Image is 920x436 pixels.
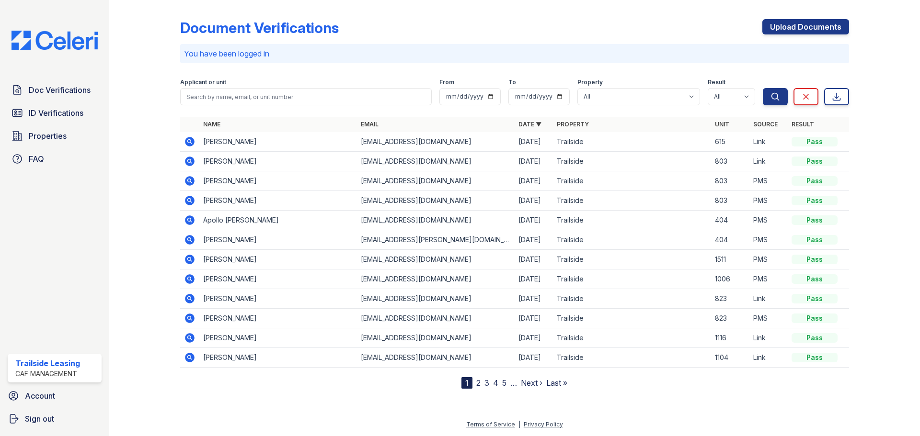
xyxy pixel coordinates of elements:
[184,48,845,59] p: You have been logged in
[553,230,711,250] td: Trailside
[199,289,357,309] td: [PERSON_NAME]
[199,230,357,250] td: [PERSON_NAME]
[25,413,54,425] span: Sign out
[508,78,516,86] label: To
[357,309,515,328] td: [EMAIL_ADDRESS][DOMAIN_NAME]
[199,328,357,348] td: [PERSON_NAME]
[357,191,515,211] td: [EMAIL_ADDRESS][DOMAIN_NAME]
[199,152,357,171] td: [PERSON_NAME]
[792,157,838,166] div: Pass
[553,289,711,309] td: Trailside
[792,274,838,284] div: Pass
[515,191,553,211] td: [DATE]
[4,386,105,405] a: Account
[493,378,498,388] a: 4
[553,348,711,368] td: Trailside
[749,132,788,152] td: Link
[8,149,102,168] a: FAQ
[711,328,749,348] td: 1116
[203,121,220,128] a: Name
[502,378,506,388] a: 5
[792,121,814,128] a: Result
[29,153,44,165] span: FAQ
[515,132,553,152] td: [DATE]
[524,421,563,428] a: Privacy Policy
[557,121,589,128] a: Property
[553,132,711,152] td: Trailside
[749,230,788,250] td: PMS
[357,328,515,348] td: [EMAIL_ADDRESS][DOMAIN_NAME]
[15,369,80,379] div: CAF Management
[357,269,515,289] td: [EMAIL_ADDRESS][DOMAIN_NAME]
[180,19,339,36] div: Document Verifications
[29,84,91,96] span: Doc Verifications
[521,378,542,388] a: Next ›
[711,152,749,171] td: 803
[711,191,749,211] td: 803
[180,88,432,105] input: Search by name, email, or unit number
[553,269,711,289] td: Trailside
[515,328,553,348] td: [DATE]
[515,171,553,191] td: [DATE]
[515,152,553,171] td: [DATE]
[792,137,838,146] div: Pass
[199,132,357,152] td: [PERSON_NAME]
[515,309,553,328] td: [DATE]
[466,421,515,428] a: Terms of Service
[711,348,749,368] td: 1104
[515,211,553,230] td: [DATE]
[711,211,749,230] td: 404
[749,328,788,348] td: Link
[711,289,749,309] td: 823
[8,80,102,100] a: Doc Verifications
[199,348,357,368] td: [PERSON_NAME]
[792,353,838,362] div: Pass
[199,309,357,328] td: [PERSON_NAME]
[357,289,515,309] td: [EMAIL_ADDRESS][DOMAIN_NAME]
[357,250,515,269] td: [EMAIL_ADDRESS][DOMAIN_NAME]
[553,211,711,230] td: Trailside
[546,378,567,388] a: Last »
[15,358,80,369] div: Trailside Leasing
[553,171,711,191] td: Trailside
[715,121,729,128] a: Unit
[553,309,711,328] td: Trailside
[518,421,520,428] div: |
[792,215,838,225] div: Pass
[515,230,553,250] td: [DATE]
[792,196,838,205] div: Pass
[749,250,788,269] td: PMS
[792,294,838,303] div: Pass
[515,269,553,289] td: [DATE]
[515,348,553,368] td: [DATE]
[749,309,788,328] td: PMS
[4,409,105,428] a: Sign out
[749,152,788,171] td: Link
[711,171,749,191] td: 803
[762,19,849,34] a: Upload Documents
[518,121,541,128] a: Date ▼
[8,103,102,123] a: ID Verifications
[711,132,749,152] td: 615
[711,230,749,250] td: 404
[792,255,838,264] div: Pass
[749,348,788,368] td: Link
[792,235,838,245] div: Pass
[577,78,603,86] label: Property
[553,328,711,348] td: Trailside
[515,250,553,269] td: [DATE]
[515,289,553,309] td: [DATE]
[711,309,749,328] td: 823
[25,390,55,402] span: Account
[361,121,379,128] a: Email
[461,377,472,389] div: 1
[553,191,711,211] td: Trailside
[711,269,749,289] td: 1006
[749,211,788,230] td: PMS
[199,211,357,230] td: Apollo [PERSON_NAME]
[753,121,778,128] a: Source
[553,250,711,269] td: Trailside
[711,250,749,269] td: 1511
[749,191,788,211] td: PMS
